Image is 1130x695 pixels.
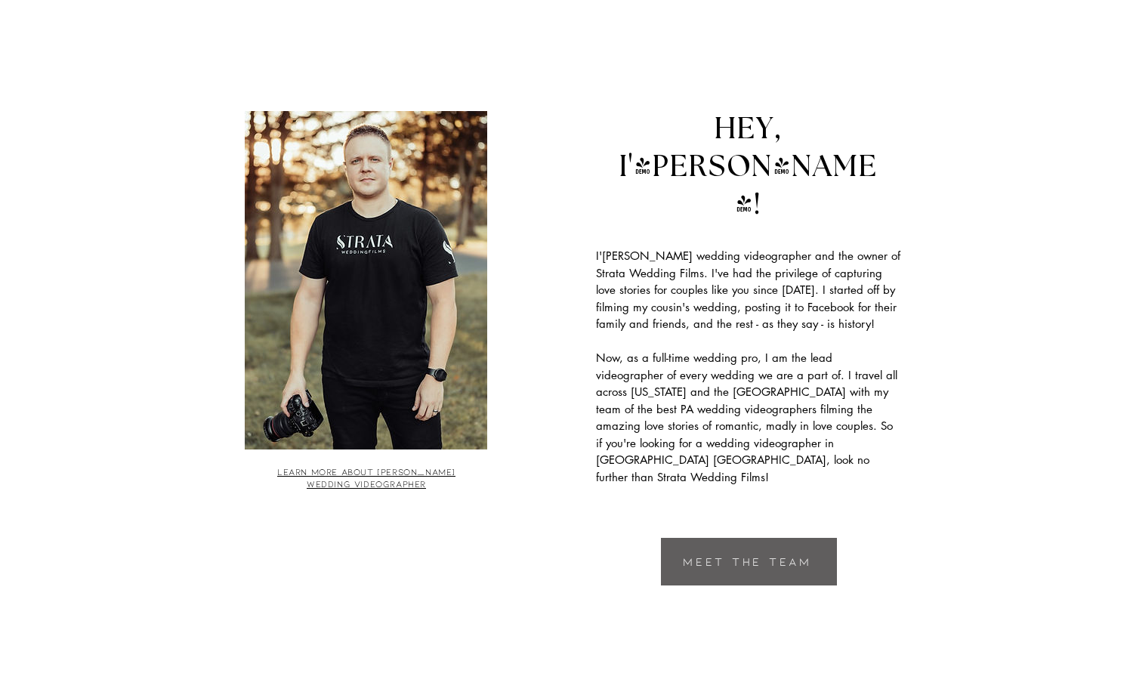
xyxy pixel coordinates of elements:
[277,467,455,490] a: LEARN MORE ABOUT [PERSON_NAME] WEDDING VIDEOGRAPHER
[754,185,761,221] span: !
[277,466,455,489] span: LEARN MORE ABOUT [PERSON_NAME] WEDDING VIDEOGRAPHER
[634,153,877,220] span: [PERSON_NAME]
[245,111,487,449] img: 380639731_10163261181082306_434265146556370985_n.jpg
[683,554,812,568] span: MEET THE TEAM
[661,538,837,585] a: MEET THE TEAM
[628,147,634,184] span: '
[596,249,900,484] span: I'[PERSON_NAME] wedding videographer and the owner of Strata Wedding Films. I've had the privileg...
